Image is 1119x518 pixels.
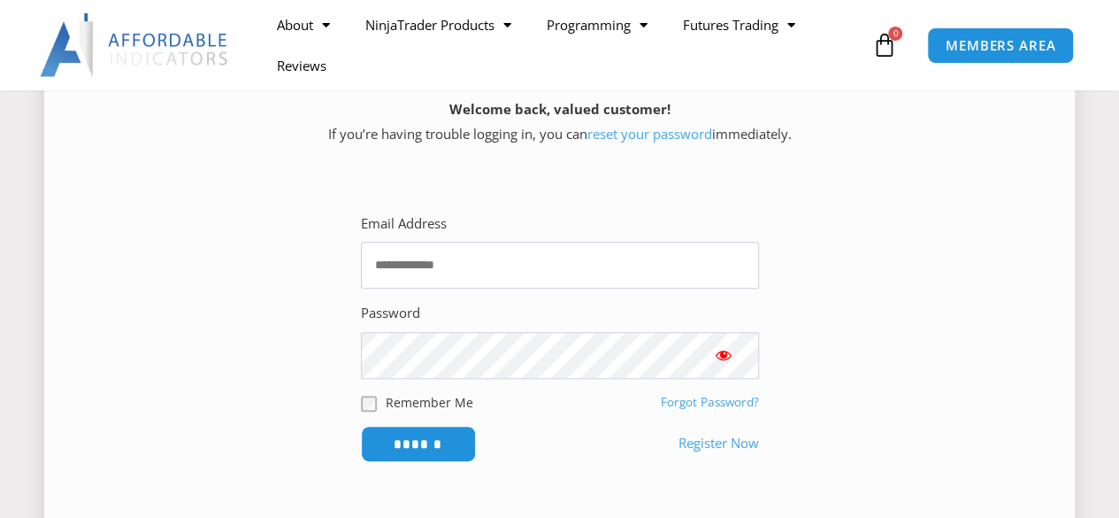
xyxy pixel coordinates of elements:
a: Programming [529,4,665,45]
img: LogoAI | Affordable Indicators – NinjaTrader [40,13,230,77]
label: Email Address [361,212,447,236]
a: 0 [845,19,923,71]
label: Remember Me [386,393,473,412]
a: About [259,4,348,45]
span: 0 [888,27,902,41]
a: Forgot Password? [661,394,759,410]
button: Show password [688,332,759,378]
nav: Menu [259,4,868,86]
a: Register Now [678,431,759,456]
a: Reviews [259,45,344,86]
span: MEMBERS AREA [946,39,1056,52]
a: reset your password [587,125,712,143]
a: Futures Trading [665,4,813,45]
label: Password [361,301,420,326]
a: MEMBERS AREA [927,27,1075,64]
p: If you’re having trouble logging in, you can immediately. [75,97,1044,147]
strong: Welcome back, valued customer! [449,100,671,118]
a: NinjaTrader Products [348,4,529,45]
